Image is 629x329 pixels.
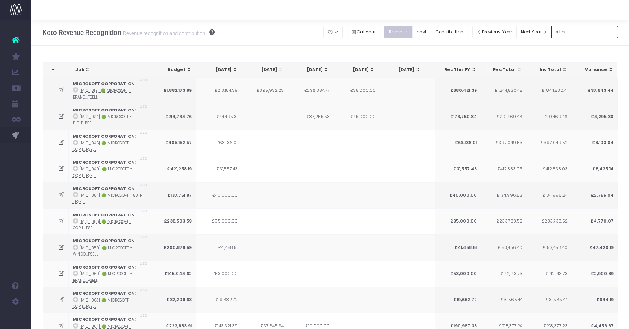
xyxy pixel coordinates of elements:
[43,62,67,77] th: : activate to sort column descending
[150,208,196,235] td: £238,503.59
[533,67,567,73] div: Inv Total
[69,234,150,261] td: :
[73,298,132,309] abbr: [MIC_063] 🟢 Microsoft - Copilot Wordmark Suite Typeface - Brand - Upsell
[334,104,380,130] td: £45,000.00
[435,182,481,208] td: £40,000.00
[249,67,283,73] div: [DATE]
[242,77,288,104] td: £395,932.23
[288,62,333,77] th: Jun 25: activate to sort column ascending
[150,77,196,104] td: £1,882,173.89
[140,209,147,214] span: USD
[288,104,334,130] td: £87,255.53
[150,287,196,313] td: £32,209.63
[472,26,517,38] button: Previous Year
[347,24,384,40] div: Small button group
[140,78,147,83] span: USD
[140,156,147,162] span: USD
[73,264,135,270] strong: MICROSOFT CORPORATION
[150,182,196,208] td: £137,751.87
[75,67,147,73] div: Job
[526,261,572,287] td: £142,143.73
[516,26,552,38] button: Next Year
[68,62,152,77] th: Job: activate to sort column ascending
[196,234,242,261] td: £41,458.51
[196,156,242,182] td: £31,557.43
[435,104,481,130] td: £176,750.84
[295,67,329,73] div: [DATE]
[10,313,22,325] img: images/default_profile_image.png
[73,212,135,218] strong: MICROSOFT CORPORATION
[526,182,572,208] td: £134,996.84
[140,313,147,319] span: USD
[140,130,147,136] span: USD
[442,67,476,73] div: Rec This FY
[480,77,526,104] td: £1,844,530.45
[196,62,242,77] th: Apr 25: activate to sort column ascending
[73,133,135,139] strong: MICROSOFT CORPORATION
[140,104,147,110] span: USD
[435,62,481,77] th: Rec This FY: activate to sort column ascending
[150,234,196,261] td: £200,876.59
[158,67,192,73] div: Budget
[340,67,375,73] div: [DATE]
[140,261,147,267] span: USD
[73,271,132,283] abbr: [MIC_060] 🟢 Microsoft - Brand Team Q3 2025 Support - Brand - Upsell
[572,208,618,235] td: £4,770.07
[73,141,132,152] abbr: [MIC_046] 🟢 Microsoft - Copilot Umbrella - Brand - Upsell
[242,62,288,77] th: May 25: activate to sort column ascending
[69,261,150,287] td: :
[480,287,526,313] td: £31,565.44
[526,287,572,313] td: £31,565.44
[140,287,147,293] span: USD
[347,26,381,38] button: Cal Year
[73,193,143,204] abbr: [MIC_054] 🟢 Microsoft - 50th Event Creative - Brand - Upsell
[73,88,131,99] abbr: [MIC_019] 🟢 Microsoft - Brand Retainer FY25 - Brand - Upsell
[73,291,135,296] strong: MICROSOFT CORPORATION
[526,208,572,235] td: £233,733.52
[196,77,242,104] td: £213,154.39
[435,287,481,313] td: £19,682.72
[196,208,242,235] td: £95,000.00
[386,67,421,73] div: [DATE]
[480,130,526,156] td: £397,049.53
[572,261,618,287] td: £2,900.89
[488,67,522,73] div: Rec Total
[480,261,526,287] td: £142,143.73
[196,287,242,313] td: £19,682.72
[73,316,135,322] strong: MICROSOFT CORPORATION
[73,114,132,126] abbr: [MIC_024] 🟢 Microsoft - Digital Direct Campaign Program FY25 (H2) - Campaign - Upsell
[73,219,132,230] abbr: [MIC_056] 🟢 Microsoft - Copilot Consumer Social Videos Extension - Brand - Upsell
[69,130,150,156] td: :
[196,261,242,287] td: £53,000.00
[480,234,526,261] td: £153,456.40
[150,261,196,287] td: £145,044.62
[203,67,237,73] div: [DATE]
[140,183,147,188] span: USD
[572,234,618,261] td: £47,420.19
[150,156,196,182] td: £421,258.19
[480,104,526,130] td: £210,469.46
[379,62,425,77] th: Aug 25: activate to sort column ascending
[69,77,150,104] td: :
[526,130,572,156] td: £397,049.52
[69,287,150,313] td: :
[69,104,150,130] td: :
[526,234,572,261] td: £153,456.40
[480,156,526,182] td: £412,833.05
[73,81,135,87] strong: MICROSOFT CORPORATION
[572,77,618,104] td: £37,643.44
[69,208,150,235] td: :
[73,238,135,244] strong: MICROSOFT CORPORATION
[412,26,431,38] button: cost
[150,104,196,130] td: £214,764.76
[435,77,481,104] td: £880,421.39
[121,29,205,37] small: Revenue recognition and contribution
[425,62,471,77] th: Sep 25: activate to sort column ascending
[572,104,618,130] td: £4,295.30
[150,130,196,156] td: £405,152.57
[73,166,132,178] abbr: [MIC_049] 🟢 Microsoft - Copilot Consumer 1.5 - Brand - Upsell
[288,77,334,104] td: £236,334.77
[432,67,466,73] div: [DATE]
[579,67,614,73] div: Variance
[526,104,572,130] td: £210,469.46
